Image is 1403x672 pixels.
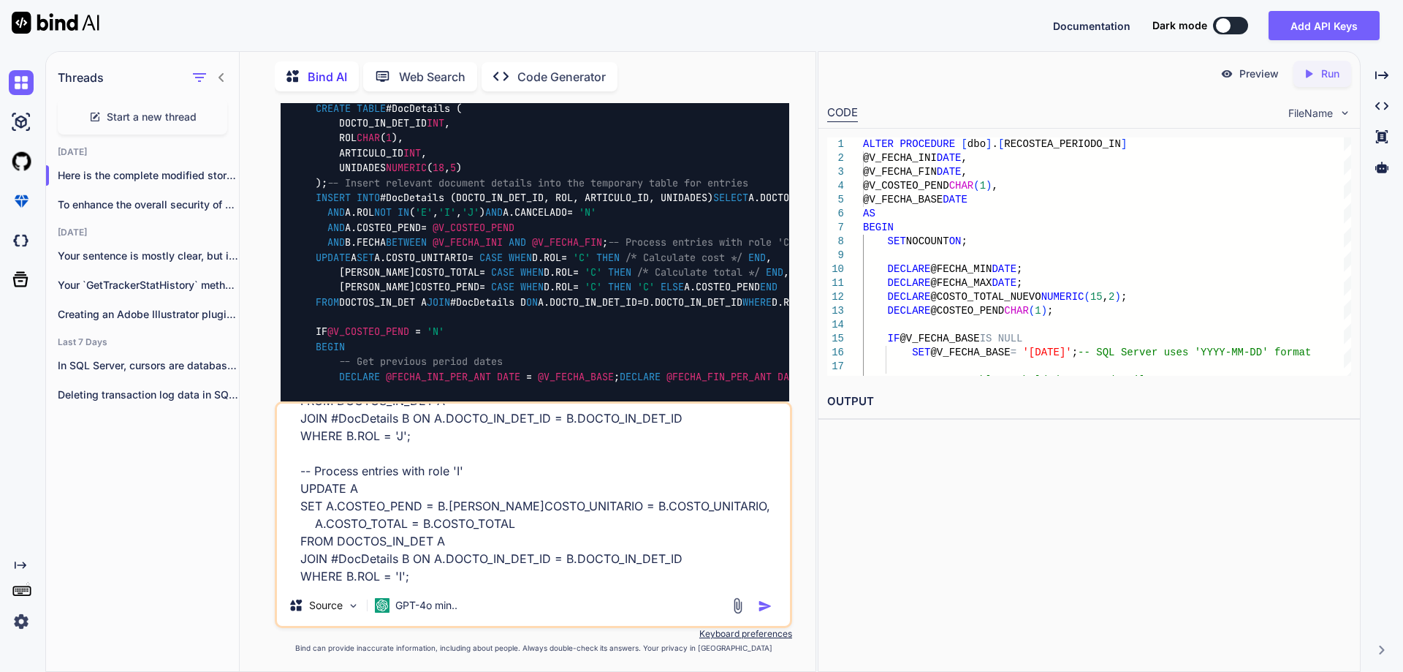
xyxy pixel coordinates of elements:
img: chat [9,70,34,95]
img: settings [9,609,34,634]
span: /* Calculate total */ [637,265,760,279]
span: 'J' [462,206,479,219]
span: CASE [491,265,514,279]
span: @V_FECHA_INI [863,152,937,164]
span: 5 [450,162,456,175]
span: AND [327,206,345,219]
img: GPT-4o mini [375,598,389,613]
span: NOT [374,206,392,219]
h1: Threads [58,69,104,86]
span: ; [961,235,967,247]
span: AS [863,208,875,219]
span: ; [1016,263,1022,275]
span: [ [998,138,1004,150]
span: FileName [1288,106,1333,121]
img: Pick Models [347,600,360,612]
span: RECOSTEA_PERIODO_IN [1004,138,1121,150]
span: -- SQL Server uses 'YYYY-MM-DD' format [1078,347,1311,358]
span: = [479,265,485,279]
span: UPDATE [316,251,351,264]
img: darkCloudIdeIcon [9,228,34,253]
span: ) [1041,305,1046,317]
span: , [961,152,967,164]
span: INSERT INTO [316,191,380,204]
span: THEN [596,251,620,264]
span: NUMERIC [1041,291,1084,303]
span: NULL [998,333,1023,344]
span: , [992,180,997,192]
img: premium [9,189,34,214]
span: @FECHA_MAX [930,277,992,289]
span: 'C' [585,281,602,294]
span: AND [509,235,526,249]
img: ai-studio [9,110,34,135]
span: SET [912,347,930,358]
span: 'C' [585,265,602,279]
span: AND [485,206,503,219]
span: ELSE [661,281,684,294]
span: ( [973,180,979,192]
span: THEN [608,281,631,294]
span: DATE [943,194,967,205]
span: , [961,166,967,178]
span: JOIN [427,295,450,309]
span: SELECT [713,191,748,204]
span: 'I' [438,206,456,219]
span: INT [403,146,421,159]
span: @V_FECHA_INI [433,235,503,249]
span: NUMERIC [386,162,427,175]
span: SET [887,235,905,247]
span: DATE [777,370,801,383]
p: Your `GetTrackerStatHistory` method is functional, but there... [58,278,239,292]
span: -- Get previous period dates [339,355,503,369]
textarea: you did the wrong, see the below -- Process entries with role 'J' UPDATE A SET A.COSTEO_PEND = B.... [277,404,790,585]
span: DECLARE [339,370,380,383]
p: Web Search [399,68,465,86]
span: @COSTO_TOTAL_NUEVO [930,291,1041,303]
span: DATE [992,263,1016,275]
span: = [468,251,474,264]
img: preview [1220,67,1233,80]
span: WHEN [520,281,544,294]
span: @COSTEO_PEND [930,305,1004,317]
span: ) [986,180,992,192]
span: CASE [491,281,514,294]
span: = [637,295,643,309]
div: 8 [827,235,844,249]
span: 'N' [579,206,596,219]
span: = [415,325,421,339]
div: 1 [827,137,844,151]
span: CASE [479,251,503,264]
span: = [479,281,485,294]
span: = [573,265,579,279]
h2: [DATE] [46,146,239,158]
span: WHERE [742,295,772,309]
img: Bind AI [12,12,99,34]
img: chevron down [1339,107,1351,119]
span: INT [427,116,444,129]
span: BEGIN [863,222,894,233]
span: 'N' [427,325,444,339]
span: ON [526,295,538,309]
span: ON [948,235,961,247]
span: CHAR [357,132,380,145]
span: 'C' [573,251,590,264]
span: @V_COSTEO_PEND [433,221,514,234]
span: 'C' [637,281,655,294]
p: Bind AI [308,68,347,86]
span: WHEN [509,251,532,264]
span: [ [961,138,967,150]
span: Dark mode [1152,18,1207,33]
p: In SQL Server, cursors are database objects... [58,358,239,373]
div: 18 [827,374,844,388]
span: DECLARE [620,370,661,383]
span: IS [979,333,992,344]
span: = [573,281,579,294]
button: Add API Keys [1269,11,1380,40]
span: @FECHA_MIN [930,263,992,275]
p: Source [309,598,343,613]
button: Documentation [1053,18,1130,34]
span: = [526,370,532,383]
span: = [421,221,427,234]
p: Run [1321,67,1339,81]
